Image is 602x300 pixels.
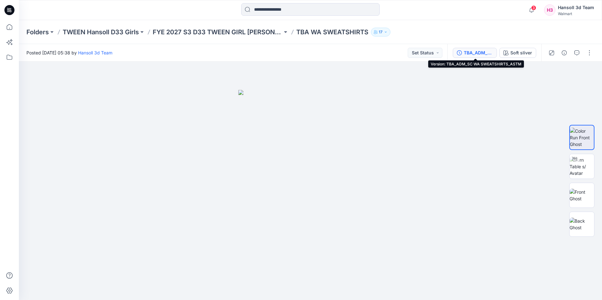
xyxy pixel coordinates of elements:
[570,218,594,231] img: Back Ghost
[78,50,112,55] a: Hansoll 3d Team
[499,48,536,58] button: Soft sliver
[26,49,112,56] span: Posted [DATE] 05:38 by
[296,28,368,36] p: TBA WA SWEATSHIRTS
[63,28,139,36] a: TWEEN Hansoll D33 Girls
[238,90,383,300] img: eyJhbGciOiJIUzI1NiIsImtpZCI6IjAiLCJzbHQiOiJzZXMiLCJ0eXAiOiJKV1QifQ.eyJkYXRhIjp7InR5cGUiOiJzdG9yYW...
[510,49,532,56] div: Soft sliver
[558,4,594,11] div: Hansoll 3d Team
[453,48,497,58] button: TBA_ADM_SC WA SWEATSHIRTS_ASTM
[371,28,390,36] button: 17
[153,28,282,36] a: FYE 2027 S3 D33 TWEEN GIRL [PERSON_NAME]
[570,157,594,176] img: Turn Table s/ Avatar
[558,11,594,16] div: Walmart
[26,28,49,36] a: Folders
[570,128,594,147] img: Color Run Front Ghost
[570,189,594,202] img: Front Ghost
[464,49,493,56] div: TBA_ADM_SC WA SWEATSHIRTS_ASTM
[379,29,383,36] p: 17
[531,5,536,10] span: 3
[559,48,569,58] button: Details
[544,4,555,16] div: H3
